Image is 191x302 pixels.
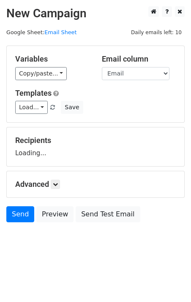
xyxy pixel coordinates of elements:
[15,101,48,114] a: Load...
[61,101,83,114] button: Save
[15,136,176,145] h5: Recipients
[128,28,185,37] span: Daily emails left: 10
[76,206,140,222] a: Send Test Email
[15,180,176,189] h5: Advanced
[6,6,185,21] h2: New Campaign
[128,29,185,35] a: Daily emails left: 10
[15,54,89,64] h5: Variables
[15,136,176,158] div: Loading...
[6,206,34,222] a: Send
[6,29,76,35] small: Google Sheet:
[15,67,67,80] a: Copy/paste...
[102,54,176,64] h5: Email column
[44,29,76,35] a: Email Sheet
[36,206,74,222] a: Preview
[15,89,52,97] a: Templates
